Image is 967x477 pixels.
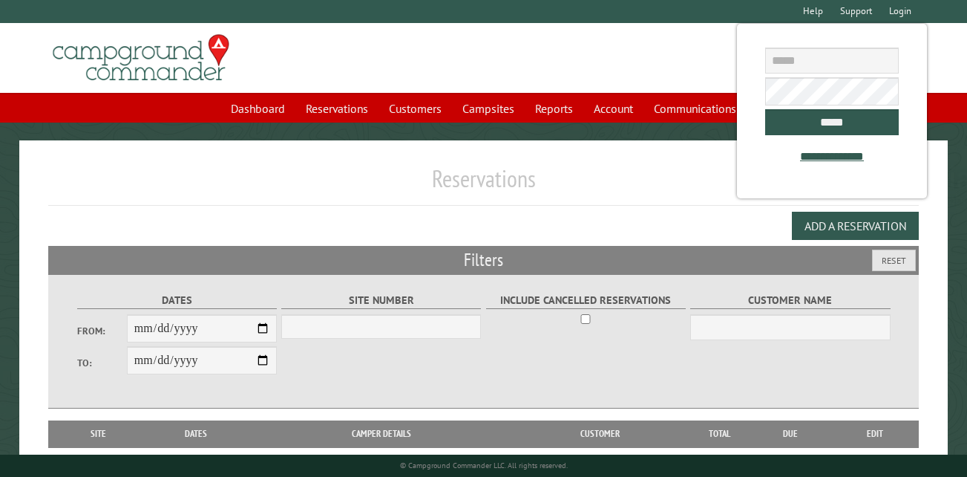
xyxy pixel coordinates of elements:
th: Total [690,421,750,447]
label: From: [77,324,127,338]
th: Customer [511,421,690,447]
th: Site [56,421,140,447]
label: To: [77,356,127,370]
a: Customers [380,94,450,123]
label: Include Cancelled Reservations [486,292,686,309]
th: Dates [140,421,252,447]
th: Camper Details [252,421,511,447]
a: Account [585,94,642,123]
a: Campsites [453,94,523,123]
h1: Reservations [48,164,919,205]
img: Campground Commander [48,29,234,87]
a: Reservations [297,94,377,123]
label: Dates [77,292,277,309]
h2: Filters [48,246,919,274]
small: © Campground Commander LLC. All rights reserved. [400,461,568,470]
label: Site Number [281,292,481,309]
button: Add a Reservation [792,212,919,240]
a: Reports [526,94,582,123]
a: Communications [645,94,745,123]
th: Edit [831,421,919,447]
th: Due [750,421,831,447]
a: Dashboard [222,94,294,123]
button: Reset [872,250,916,271]
label: Customer Name [690,292,890,309]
